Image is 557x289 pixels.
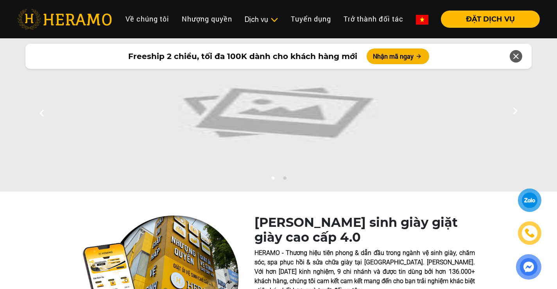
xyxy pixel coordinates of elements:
[416,15,428,25] img: vn-flag.png
[17,9,112,29] img: heramo-logo.png
[245,14,278,25] div: Dịch vụ
[128,50,357,62] span: Freeship 2 chiều, tối đa 100K dành cho khách hàng mới
[285,11,337,27] a: Tuyển dụng
[269,176,277,184] button: 1
[254,215,475,245] h1: [PERSON_NAME] sinh giày giặt giày cao cấp 4.0
[367,48,429,64] button: Nhận mã ngay
[337,11,410,27] a: Trở thành đối tác
[176,11,238,27] a: Nhượng quyền
[119,11,176,27] a: Về chúng tôi
[270,16,278,24] img: subToggleIcon
[435,16,540,23] a: ĐẶT DỊCH VỤ
[441,11,540,28] button: ĐẶT DỊCH VỤ
[519,223,541,244] a: phone-icon
[524,227,536,239] img: phone-icon
[281,176,288,184] button: 2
